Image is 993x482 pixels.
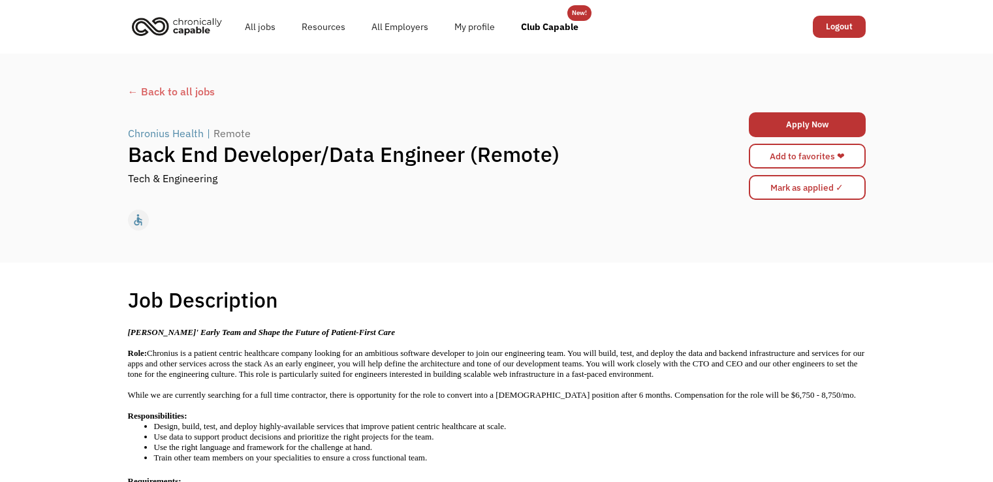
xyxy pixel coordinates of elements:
a: ← Back to all jobs [128,84,866,99]
input: Mark as applied ✓ [749,175,866,200]
div: Remote [213,125,251,141]
li: Design, build, test, and deploy highly-available services that improve patient centric healthcare... [154,421,866,432]
li: Use data to support product decisions and prioritize the right projects for the team. [154,432,866,442]
h1: Back End Developer/Data Engineer (Remote) [128,141,682,167]
a: All jobs [232,6,289,48]
li: Use the right language and framework for the challenge at hand. [154,442,866,453]
li: Train other team members on your specialities to ensure a cross functional team. [154,453,866,463]
h1: Job Description [128,287,278,313]
a: All Employers [358,6,441,48]
img: Chronically Capable logo [128,12,226,40]
div: | [207,125,210,141]
div: Tech & Engineering [128,170,217,186]
a: home [128,12,232,40]
strong: Role: [128,348,148,358]
a: Logout [813,16,866,38]
a: Resources [289,6,358,48]
form: Mark as applied form [749,172,866,203]
p: Chronius is a patient centric healthcare company looking for an ambitious software developer to j... [128,348,866,379]
p: While we are currently searching for a full time contractor, there is opportunity for the role to... [128,390,866,400]
a: Chronius Health|Remote [128,125,254,141]
div: New! [572,5,587,21]
em: [PERSON_NAME]' Early Team and Shape the Future of Patient-First Care [128,327,398,337]
strong: Responsibilities: [128,411,189,421]
div: Chronius Health [128,125,204,141]
a: My profile [441,6,508,48]
div: accessible [131,210,145,230]
a: Add to favorites ❤ [749,144,866,169]
a: Apply Now [749,112,866,137]
a: Club Capable [508,6,591,48]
